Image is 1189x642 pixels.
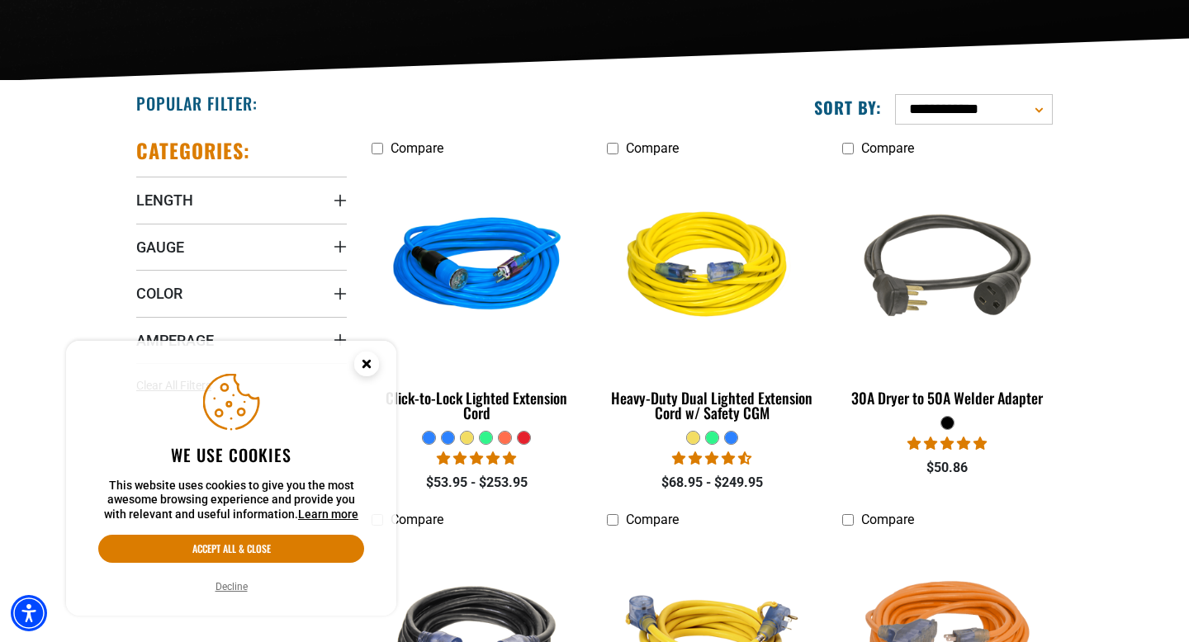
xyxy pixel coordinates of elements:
[98,444,364,465] h2: We use cookies
[391,512,443,527] span: Compare
[907,436,987,451] span: 5.00 stars
[136,191,193,210] span: Length
[373,172,581,362] img: blue
[372,164,582,430] a: blue Click-to-Lock Lighted Extension Cord
[136,238,184,257] span: Gauge
[136,331,214,350] span: Amperage
[672,451,751,466] span: 4.64 stars
[626,140,679,156] span: Compare
[626,512,679,527] span: Compare
[842,164,1053,415] a: black 30A Dryer to 50A Welder Adapter
[861,512,914,527] span: Compare
[843,172,1051,362] img: black
[66,341,396,616] aside: Cookie Consent
[136,92,258,114] h2: Popular Filter:
[211,578,253,595] button: Decline
[98,479,364,522] p: This website uses cookies to give you the most awesome browsing experience and provide you with r...
[607,164,817,430] a: yellow Heavy-Duty Dual Lighted Extension Cord w/ Safety CGM
[842,458,1053,478] div: $50.86
[337,341,396,392] button: Close this option
[11,595,47,631] div: Accessibility Menu
[298,507,358,521] a: This website uses cookies to give you the most awesome browsing experience and provide you with r...
[136,284,182,303] span: Color
[136,270,347,316] summary: Color
[372,473,582,493] div: $53.95 - $253.95
[136,138,250,163] h2: Categories:
[136,224,347,270] summary: Gauge
[136,317,347,363] summary: Amperage
[607,473,817,493] div: $68.95 - $249.95
[391,140,443,156] span: Compare
[842,390,1053,405] div: 30A Dryer to 50A Welder Adapter
[607,390,817,420] div: Heavy-Duty Dual Lighted Extension Cord w/ Safety CGM
[861,140,914,156] span: Compare
[98,535,364,563] button: Accept all & close
[372,390,582,420] div: Click-to-Lock Lighted Extension Cord
[437,451,516,466] span: 4.87 stars
[814,97,882,118] label: Sort by:
[136,177,347,223] summary: Length
[608,172,816,362] img: yellow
